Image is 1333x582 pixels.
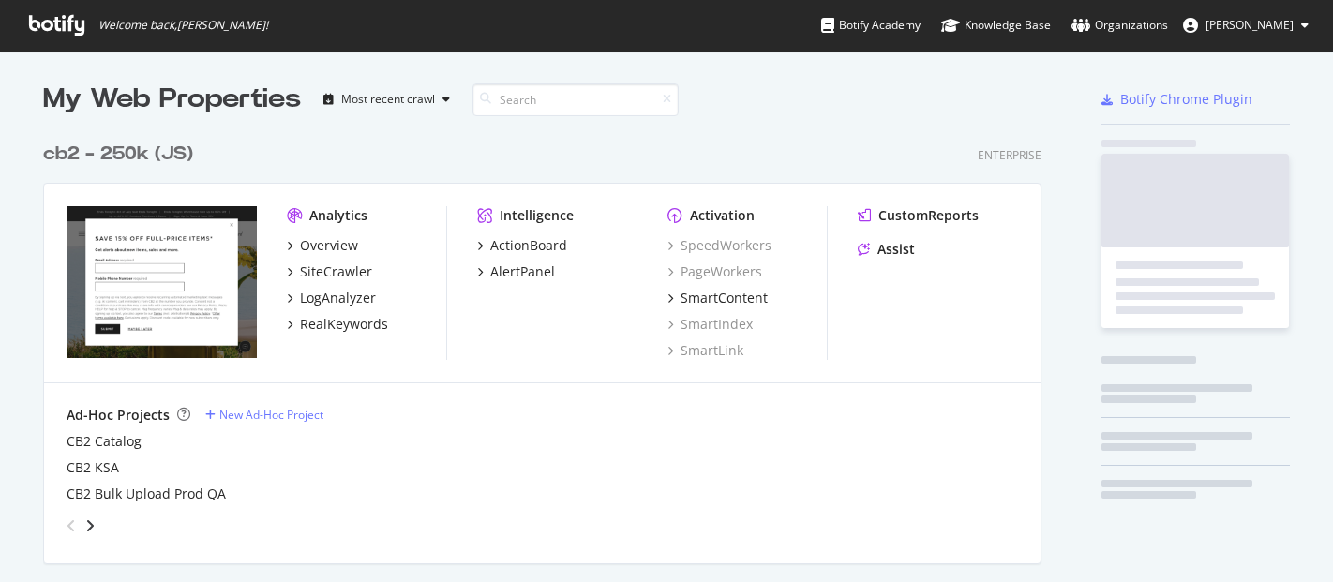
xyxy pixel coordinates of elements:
[978,147,1041,163] div: Enterprise
[300,236,358,255] div: Overview
[43,81,301,118] div: My Web Properties
[287,262,372,281] a: SiteCrawler
[490,236,567,255] div: ActionBoard
[477,236,567,255] a: ActionBoard
[43,141,193,168] div: cb2 - 250k (JS)
[667,315,753,334] a: SmartIndex
[877,240,915,259] div: Assist
[1120,90,1252,109] div: Botify Chrome Plugin
[1168,10,1324,40] button: [PERSON_NAME]
[1206,17,1294,33] span: Heather Cordonnier
[287,236,358,255] a: Overview
[667,341,743,360] a: SmartLink
[941,16,1051,35] div: Knowledge Base
[300,262,372,281] div: SiteCrawler
[690,206,755,225] div: Activation
[300,289,376,307] div: LogAnalyzer
[287,289,376,307] a: LogAnalyzer
[667,236,771,255] a: SpeedWorkers
[205,407,323,423] a: New Ad-Hoc Project
[341,94,435,105] div: Most recent crawl
[667,262,762,281] a: PageWorkers
[67,458,119,477] a: CB2 KSA
[858,240,915,259] a: Assist
[300,315,388,334] div: RealKeywords
[667,289,768,307] a: SmartContent
[309,206,367,225] div: Analytics
[43,141,201,168] a: cb2 - 250k (JS)
[681,289,768,307] div: SmartContent
[490,262,555,281] div: AlertPanel
[1071,16,1168,35] div: Organizations
[67,406,170,425] div: Ad-Hoc Projects
[219,407,323,423] div: New Ad-Hoc Project
[67,432,142,451] a: CB2 Catalog
[67,485,226,503] a: CB2 Bulk Upload Prod QA
[316,84,457,114] button: Most recent crawl
[287,315,388,334] a: RealKeywords
[821,16,921,35] div: Botify Academy
[858,206,979,225] a: CustomReports
[98,18,268,33] span: Welcome back, [PERSON_NAME] !
[67,206,257,358] img: cb2.com
[477,262,555,281] a: AlertPanel
[1101,90,1252,109] a: Botify Chrome Plugin
[83,516,97,535] div: angle-right
[59,511,83,541] div: angle-left
[472,83,679,116] input: Search
[878,206,979,225] div: CustomReports
[500,206,574,225] div: Intelligence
